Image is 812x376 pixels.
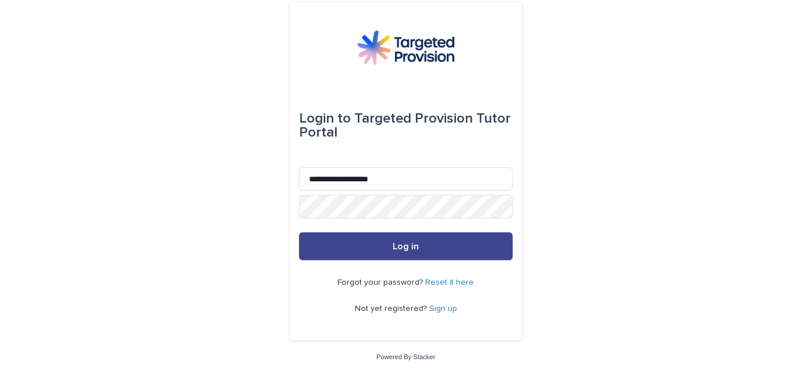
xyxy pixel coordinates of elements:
[355,305,429,313] span: Not yet registered?
[299,112,351,126] span: Login to
[376,353,435,360] a: Powered By Stacker
[426,278,475,287] a: Reset it here
[299,232,513,260] button: Log in
[393,242,419,251] span: Log in
[429,305,457,313] a: Sign up
[338,278,426,287] span: Forgot your password?
[357,30,455,65] img: M5nRWzHhSzIhMunXDL62
[299,102,513,149] div: Targeted Provision Tutor Portal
